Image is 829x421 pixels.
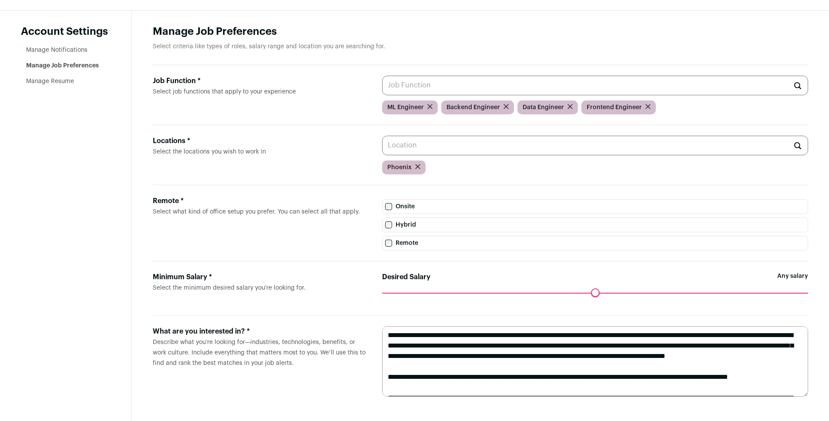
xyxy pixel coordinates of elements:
[153,25,808,39] h1: Manage Job Preferences
[153,42,808,51] p: Select criteria like types of roles, salary range and location you are searching for.
[385,221,392,228] input: Hybrid
[26,47,87,53] a: Manage Notifications
[153,149,266,155] span: Select the locations you wish to work in
[387,163,412,172] span: Phoenix
[523,103,564,112] span: Data Engineer
[382,76,808,95] input: Job Function
[446,103,500,112] span: Backend Engineer
[387,103,424,112] span: ML Engineer
[382,199,808,214] label: Onsite
[382,217,808,232] label: Hybrid
[26,78,74,84] a: Manage Resume
[153,136,368,146] div: Locations *
[26,63,99,69] a: Manage Job Preferences
[153,326,368,337] div: What are you interested in? *
[385,203,392,210] input: Onsite
[153,272,368,282] div: Minimum Salary *
[777,272,808,293] span: Any salary
[153,196,368,206] div: Remote *
[153,339,366,366] span: Describe what you’re looking for—industries, technologies, benefits, or work culture. Include eve...
[153,89,296,95] span: Select job functions that apply to your experience
[382,136,808,155] input: Location
[153,209,360,215] span: Select what kind of office setup you prefer. You can select all that apply.
[587,103,642,112] span: Frontend Engineer
[153,76,368,86] div: Job Function *
[382,272,430,282] label: Desired Salary
[385,240,392,247] input: Remote
[153,285,305,291] span: Select the minimum desired salary you’re looking for.
[382,236,808,251] label: Remote
[21,25,111,39] header: Account Settings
